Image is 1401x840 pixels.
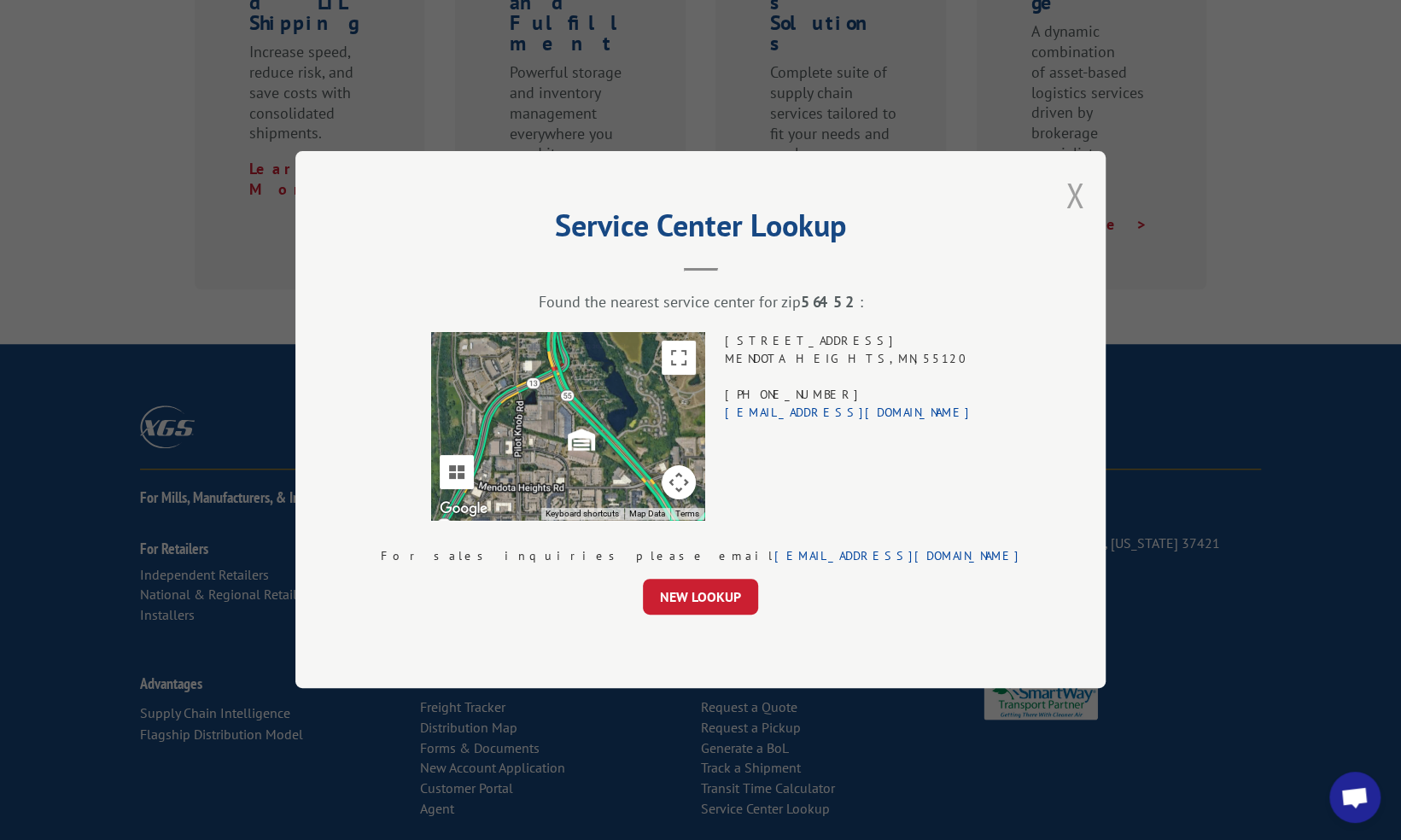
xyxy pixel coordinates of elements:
button: Close modal [1065,172,1084,218]
button: Map camera controls [662,466,696,500]
button: NEW LOOKUP [643,580,758,615]
button: Toggle fullscreen view [662,341,696,376]
div: [STREET_ADDRESS] MENDOTA HEIGHTS , MN , 55120 [PHONE_NUMBER] [725,333,971,521]
div: Open chat [1329,772,1381,823]
button: Map Data [629,509,665,521]
a: Open this area in Google Maps (opens a new window) [435,499,492,521]
div: Found the nearest service center for zip : [381,293,1020,312]
a: [EMAIL_ADDRESS][DOMAIN_NAME] [725,405,971,421]
a: [EMAIL_ADDRESS][DOMAIN_NAME] [774,549,1020,564]
img: Google [435,499,492,521]
div: For sales inquiries please email [381,548,1020,566]
img: svg%3E [567,427,594,454]
button: Tilt map [440,456,474,490]
a: Terms (opens in new tab) [675,510,699,519]
button: Keyboard shortcuts [546,509,619,521]
h2: Service Center Lookup [381,213,1020,246]
strong: 56452 [801,293,860,312]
